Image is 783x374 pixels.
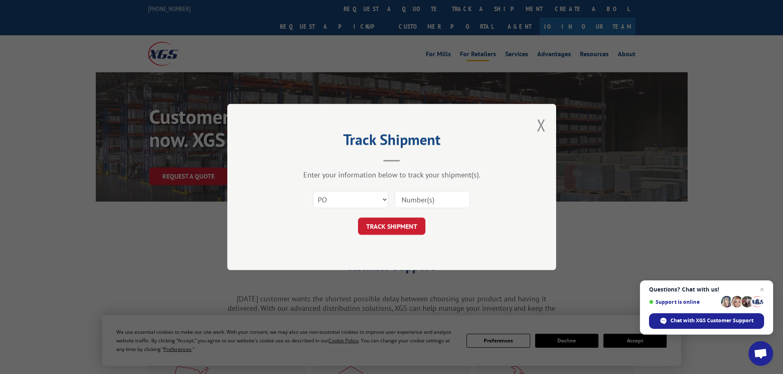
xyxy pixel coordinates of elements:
span: Chat with XGS Customer Support [670,317,753,324]
input: Number(s) [395,191,470,208]
button: Close modal [537,114,546,136]
span: Close chat [757,285,767,294]
div: Enter your information below to track your shipment(s). [268,170,515,179]
button: TRACK SHIPMENT [358,218,425,235]
div: Chat with XGS Customer Support [649,313,764,329]
h2: Track Shipment [268,134,515,149]
div: Open chat [748,341,773,366]
span: Questions? Chat with us! [649,286,764,293]
span: Support is online [649,299,718,305]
